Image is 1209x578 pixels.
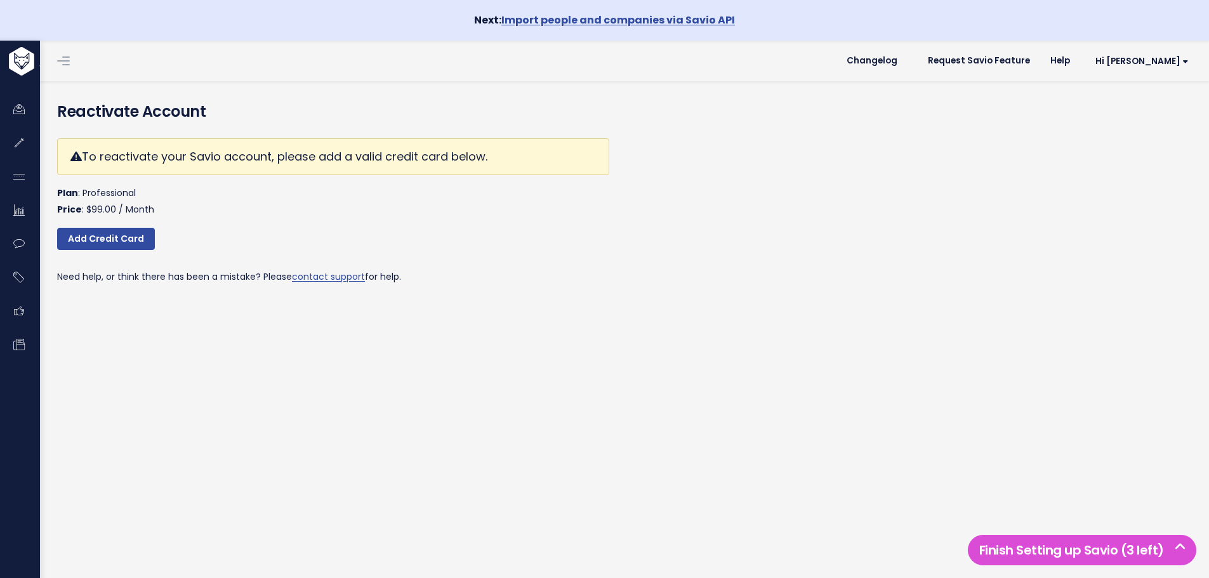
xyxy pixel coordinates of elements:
strong: Plan [57,187,78,199]
a: Hi [PERSON_NAME] [1080,51,1199,71]
a: Request Savio Feature [918,51,1040,70]
span: Changelog [847,56,897,65]
span: Hi [PERSON_NAME] [1095,56,1189,66]
p: : Professional : $99.00 / Month [57,185,609,217]
img: logo-white.9d6f32f41409.svg [6,47,104,76]
h4: Reactivate Account [57,100,1190,123]
p: Need help, or think there has been a mistake? Please for help. [57,269,609,285]
a: contact support [292,270,365,283]
a: Add Credit Card [57,228,155,251]
strong: Next: [474,13,735,27]
a: Help [1040,51,1080,70]
h5: Finish Setting up Savio (3 left) [974,541,1191,560]
strong: Price [57,203,82,216]
a: Import people and companies via Savio API [501,13,735,27]
div: To reactivate your Savio account, please add a valid credit card below. [57,138,609,175]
